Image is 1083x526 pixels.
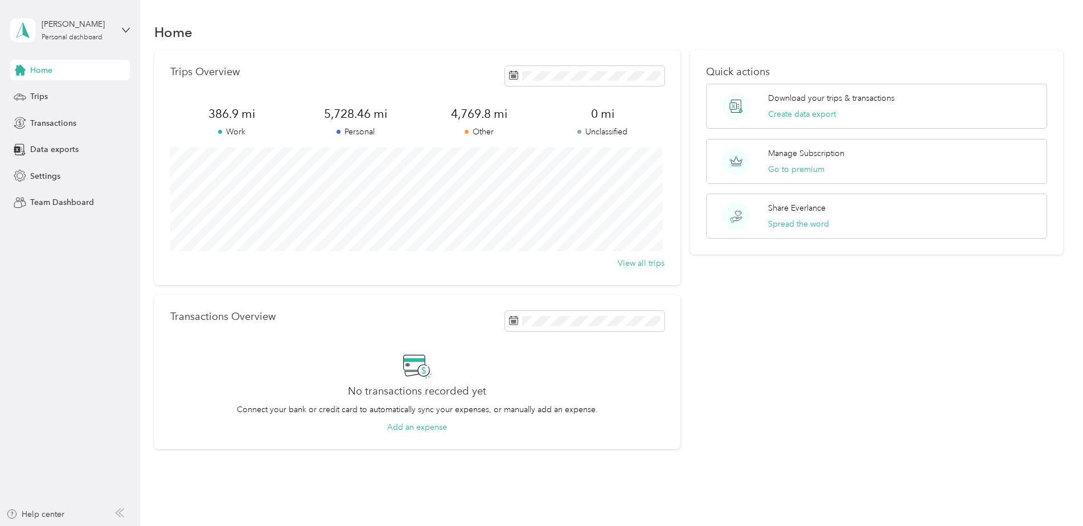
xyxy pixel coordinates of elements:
[541,106,664,122] span: 0 mi
[618,257,664,269] button: View all trips
[706,66,1047,78] p: Quick actions
[417,126,541,138] p: Other
[42,18,113,30] div: [PERSON_NAME]
[1019,462,1083,526] iframe: Everlance-gr Chat Button Frame
[768,163,824,175] button: Go to premium
[768,202,826,214] p: Share Everlance
[768,147,844,159] p: Manage Subscription
[170,66,240,78] p: Trips Overview
[768,92,895,104] p: Download your trips & transactions
[30,91,48,102] span: Trips
[30,64,52,76] span: Home
[170,126,294,138] p: Work
[237,404,598,416] p: Connect your bank or credit card to automatically sync your expenses, or manually add an expense.
[768,108,836,120] button: Create data export
[294,106,417,122] span: 5,728.46 mi
[6,508,64,520] button: Help center
[42,34,102,41] div: Personal dashboard
[30,143,79,155] span: Data exports
[541,126,664,138] p: Unclassified
[348,385,486,397] h2: No transactions recorded yet
[30,170,60,182] span: Settings
[30,117,76,129] span: Transactions
[768,218,829,230] button: Spread the word
[387,421,447,433] button: Add an expense
[417,106,541,122] span: 4,769.8 mi
[170,106,294,122] span: 386.9 mi
[30,196,94,208] span: Team Dashboard
[294,126,417,138] p: Personal
[170,311,276,323] p: Transactions Overview
[154,26,192,38] h1: Home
